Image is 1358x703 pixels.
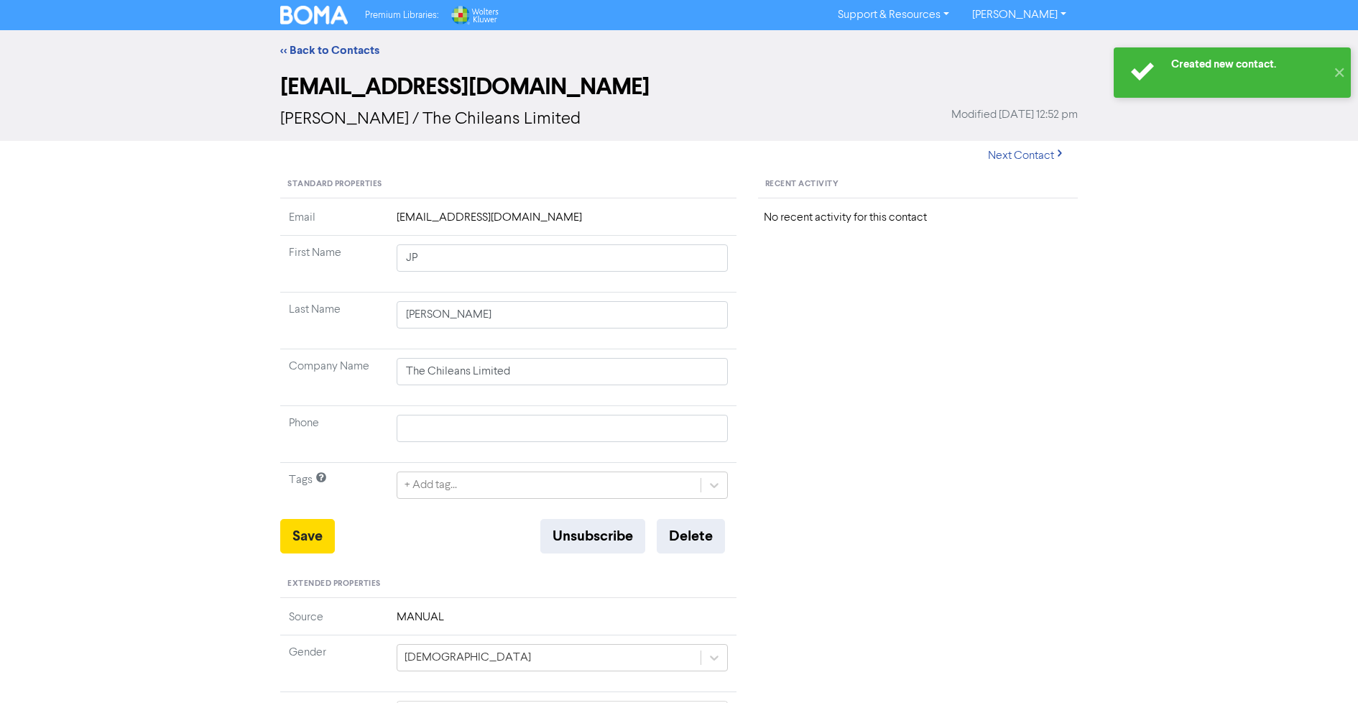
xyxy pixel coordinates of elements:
[280,73,1078,101] h2: [EMAIL_ADDRESS][DOMAIN_NAME]
[657,519,725,553] button: Delete
[280,463,388,520] td: Tags
[1173,548,1358,703] iframe: Chat Widget
[280,171,736,198] div: Standard Properties
[450,6,499,24] img: Wolters Kluwer
[280,111,581,128] span: [PERSON_NAME] / The Chileans Limited
[388,609,736,635] td: MANUAL
[826,4,961,27] a: Support & Resources
[280,571,736,598] div: Extended Properties
[1171,57,1326,72] div: Created new contact.
[388,209,736,236] td: [EMAIL_ADDRESS][DOMAIN_NAME]
[280,236,388,293] td: First Name
[764,209,1072,226] div: No recent activity for this contact
[280,635,388,691] td: Gender
[280,609,388,635] td: Source
[280,43,379,58] a: << Back to Contacts
[405,477,457,494] div: + Add tag...
[280,293,388,349] td: Last Name
[280,6,348,24] img: BOMA Logo
[758,171,1078,198] div: Recent Activity
[280,406,388,463] td: Phone
[280,519,335,553] button: Save
[951,106,1078,124] span: Modified [DATE] 12:52 pm
[961,4,1078,27] a: [PERSON_NAME]
[405,649,531,666] div: [DEMOGRAPHIC_DATA]
[365,11,438,20] span: Premium Libraries:
[280,349,388,406] td: Company Name
[540,519,645,553] button: Unsubscribe
[280,209,388,236] td: Email
[976,141,1078,171] button: Next Contact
